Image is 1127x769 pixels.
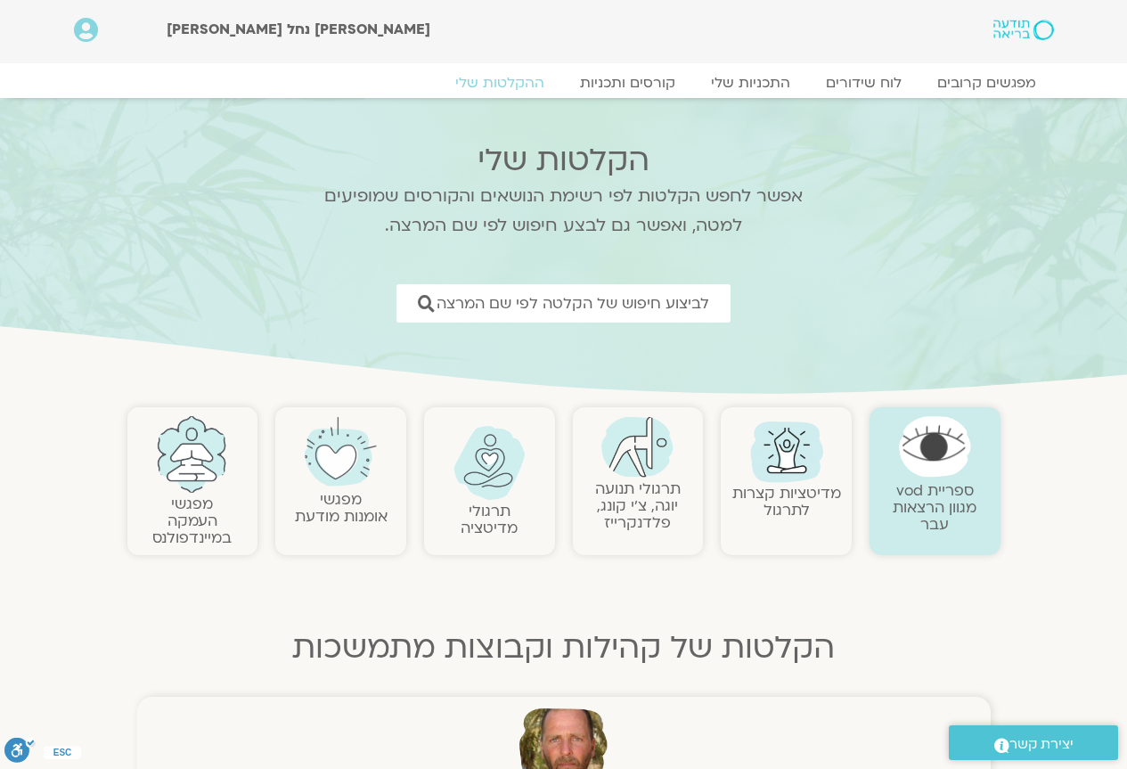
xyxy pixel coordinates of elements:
[693,74,808,92] a: התכניות שלי
[301,182,827,241] p: אפשר לחפש הקלטות לפי רשימת הנושאים והקורסים שמופיעים למטה, ואפשר גם לבצע חיפוש לפי שם המרצה.
[893,480,976,535] a: ספריית vodמגוון הרצאות עבר
[437,74,562,92] a: ההקלטות שלי
[152,494,232,548] a: מפגשיהעמקה במיינדפולנס
[461,501,518,538] a: תרגולימדיטציה
[301,143,827,178] h2: הקלטות שלי
[919,74,1054,92] a: מפגשים קרובים
[127,630,1000,666] h2: הקלטות של קהילות וקבוצות מתמשכות
[295,489,388,527] a: מפגשיאומנות מודעת
[74,74,1054,92] nav: Menu
[396,284,731,323] a: לביצוע חיפוש של הקלטה לפי שם המרצה
[437,295,709,312] span: לביצוע חיפוש של הקלטה לפי שם המרצה
[732,483,841,520] a: מדיטציות קצרות לתרגול
[562,74,693,92] a: קורסים ותכניות
[167,20,430,39] span: [PERSON_NAME] נחל [PERSON_NAME]
[1009,732,1074,757] span: יצירת קשר
[595,479,681,533] a: תרגולי תנועהיוגה, צ׳י קונג, פלדנקרייז
[949,725,1118,760] a: יצירת קשר
[808,74,919,92] a: לוח שידורים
